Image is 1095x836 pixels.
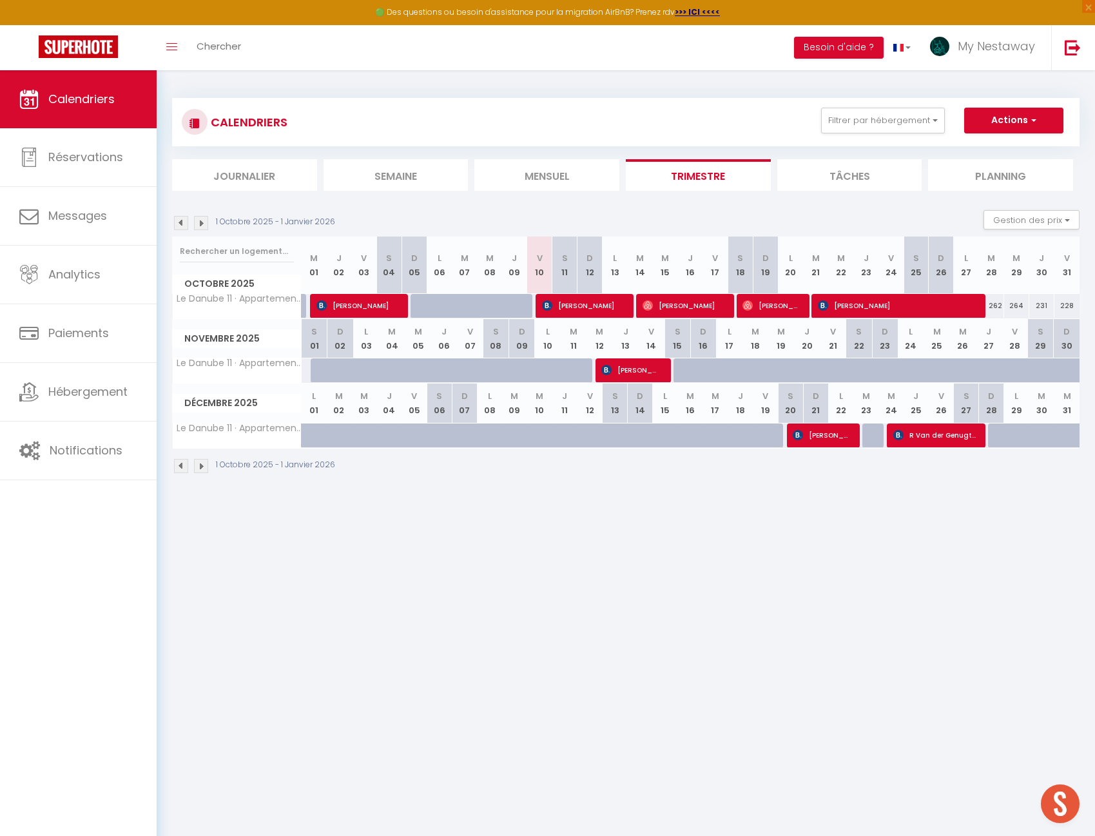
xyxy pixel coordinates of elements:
th: 01 [302,384,327,423]
th: 21 [803,384,828,423]
span: Octobre 2025 [173,275,301,293]
th: 13 [613,319,639,358]
abbr: J [441,326,447,338]
th: 11 [552,237,577,294]
th: 08 [477,237,502,294]
th: 26 [950,319,976,358]
th: 28 [979,237,1004,294]
th: 22 [846,319,872,358]
abbr: M [959,326,967,338]
abbr: L [728,326,732,338]
abbr: M [837,252,845,264]
span: Notifications [50,442,122,458]
abbr: D [700,326,706,338]
abbr: D [988,390,994,402]
span: [PERSON_NAME] [542,293,626,318]
th: 14 [628,237,653,294]
th: 19 [753,384,778,423]
abbr: S [493,326,499,338]
th: 15 [653,384,678,423]
span: [PERSON_NAME] [742,293,801,318]
abbr: D [1063,326,1070,338]
span: [PERSON_NAME] [643,293,726,318]
div: 264 [1004,294,1029,318]
th: 04 [376,384,402,423]
li: Planning [928,159,1073,191]
a: ... My Nestaway [920,25,1051,70]
th: 03 [351,237,376,294]
abbr: J [562,390,567,402]
div: 262 [979,294,1004,318]
abbr: M [661,252,669,264]
th: 02 [326,384,351,423]
abbr: M [933,326,941,338]
th: 13 [603,384,628,423]
abbr: M [1013,252,1020,264]
abbr: S [386,252,392,264]
img: Super Booking [39,35,118,58]
img: ... [930,37,949,56]
th: 14 [639,319,664,358]
abbr: J [688,252,693,264]
th: 29 [1004,384,1029,423]
th: 25 [904,237,929,294]
abbr: L [613,252,617,264]
abbr: J [336,252,342,264]
span: Le Danube 11 · Appartement luxe 8 personnes à [GEOGRAPHIC_DATA] [GEOGRAPHIC_DATA] [175,358,304,368]
th: 10 [527,237,552,294]
th: 10 [527,384,552,423]
div: Ouvrir le chat [1041,784,1080,823]
abbr: L [789,252,793,264]
th: 31 [1054,384,1080,423]
abbr: J [623,326,628,338]
abbr: M [486,252,494,264]
th: 08 [483,319,509,358]
th: 19 [753,237,778,294]
input: Rechercher un logement... [180,240,294,263]
abbr: M [812,252,820,264]
abbr: V [762,390,768,402]
p: 1 Octobre 2025 - 1 Janvier 2026 [216,459,335,471]
abbr: L [839,390,843,402]
th: 01 [302,237,327,294]
abbr: D [586,252,593,264]
th: 21 [803,237,828,294]
li: Semaine [324,159,469,191]
abbr: M [636,252,644,264]
th: 23 [872,319,898,358]
th: 14 [628,384,653,423]
abbr: S [913,252,919,264]
abbr: J [913,390,918,402]
abbr: V [467,326,473,338]
abbr: D [337,326,344,338]
th: 09 [502,384,527,423]
span: R Van der Genugten [893,423,977,447]
abbr: J [986,326,991,338]
abbr: L [909,326,913,338]
th: 07 [452,237,477,294]
abbr: V [888,252,894,264]
abbr: L [663,390,667,402]
span: Réservations [48,149,123,165]
abbr: L [1014,390,1018,402]
abbr: M [686,390,694,402]
th: 12 [586,319,612,358]
abbr: D [762,252,769,264]
th: 16 [690,319,716,358]
th: 25 [924,319,950,358]
div: 231 [1029,294,1054,318]
th: 03 [351,384,376,423]
th: 08 [477,384,502,423]
span: Le Danube 11 · Appartement luxe 8 personnes à [GEOGRAPHIC_DATA] [GEOGRAPHIC_DATA] [175,423,304,433]
th: 07 [457,319,483,358]
abbr: V [712,252,718,264]
th: 16 [678,384,703,423]
th: 26 [929,237,954,294]
abbr: M [1063,390,1071,402]
abbr: L [438,252,441,264]
li: Journalier [172,159,317,191]
abbr: D [411,252,418,264]
th: 30 [1029,384,1054,423]
th: 04 [379,319,405,358]
th: 19 [768,319,794,358]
